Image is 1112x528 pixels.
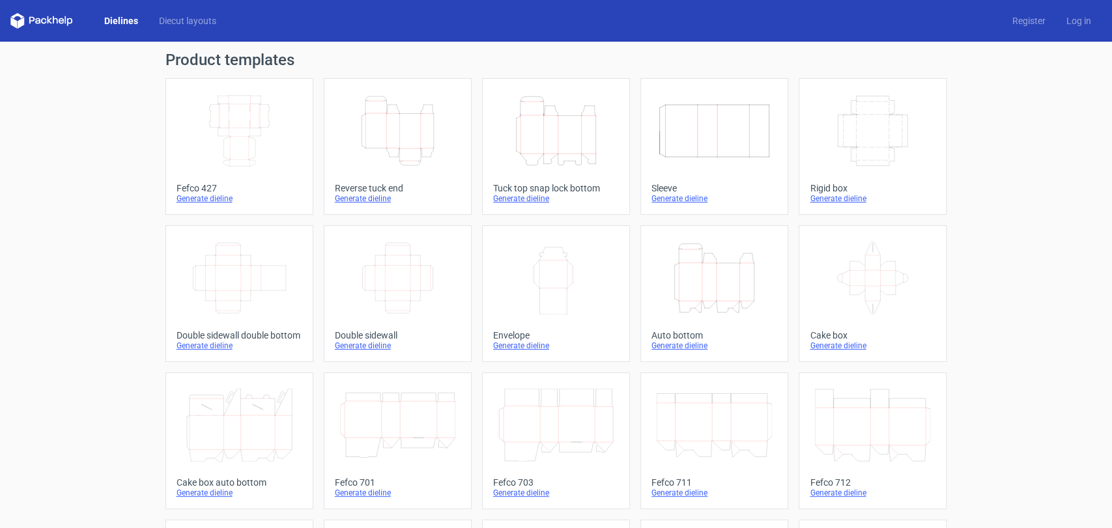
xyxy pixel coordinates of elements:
div: Fefco 712 [810,477,935,488]
div: Fefco 427 [177,183,302,193]
div: Generate dieline [177,193,302,204]
div: Tuck top snap lock bottom [493,183,619,193]
div: Fefco 701 [335,477,461,488]
a: Auto bottomGenerate dieline [640,225,788,362]
div: Generate dieline [651,340,777,351]
div: Auto bottom [651,330,777,340]
a: Diecut layouts [149,14,227,27]
div: Generate dieline [810,193,935,204]
div: Reverse tuck end [335,183,461,193]
div: Generate dieline [651,488,777,498]
div: Sleeve [651,183,777,193]
a: Register [1002,14,1056,27]
a: Fefco 711Generate dieline [640,372,788,509]
div: Fefco 703 [493,477,619,488]
a: Tuck top snap lock bottomGenerate dieline [482,78,630,215]
a: Log in [1056,14,1102,27]
h1: Product templates [165,52,947,68]
a: Fefco 427Generate dieline [165,78,313,215]
a: EnvelopeGenerate dieline [482,225,630,362]
div: Generate dieline [810,340,935,351]
div: Double sidewall double bottom [177,330,302,340]
a: Cake boxGenerate dieline [799,225,947,362]
div: Double sidewall [335,330,461,340]
div: Envelope [493,330,619,340]
div: Generate dieline [493,488,619,498]
div: Generate dieline [493,193,619,204]
div: Generate dieline [810,488,935,498]
div: Rigid box [810,183,935,193]
div: Generate dieline [177,340,302,351]
div: Cake box auto bottom [177,477,302,488]
a: Double sidewall double bottomGenerate dieline [165,225,313,362]
div: Generate dieline [335,488,461,498]
div: Generate dieline [335,340,461,351]
div: Generate dieline [651,193,777,204]
a: Fefco 703Generate dieline [482,372,630,509]
a: Fefco 712Generate dieline [799,372,947,509]
div: Generate dieline [493,340,619,351]
a: Double sidewallGenerate dieline [324,225,472,362]
a: SleeveGenerate dieline [640,78,788,215]
div: Fefco 711 [651,477,777,488]
div: Cake box [810,330,935,340]
a: Fefco 701Generate dieline [324,372,472,509]
a: Dielines [94,14,149,27]
div: Generate dieline [177,488,302,498]
a: Cake box auto bottomGenerate dieline [165,372,313,509]
div: Generate dieline [335,193,461,204]
a: Reverse tuck endGenerate dieline [324,78,472,215]
a: Rigid boxGenerate dieline [799,78,947,215]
